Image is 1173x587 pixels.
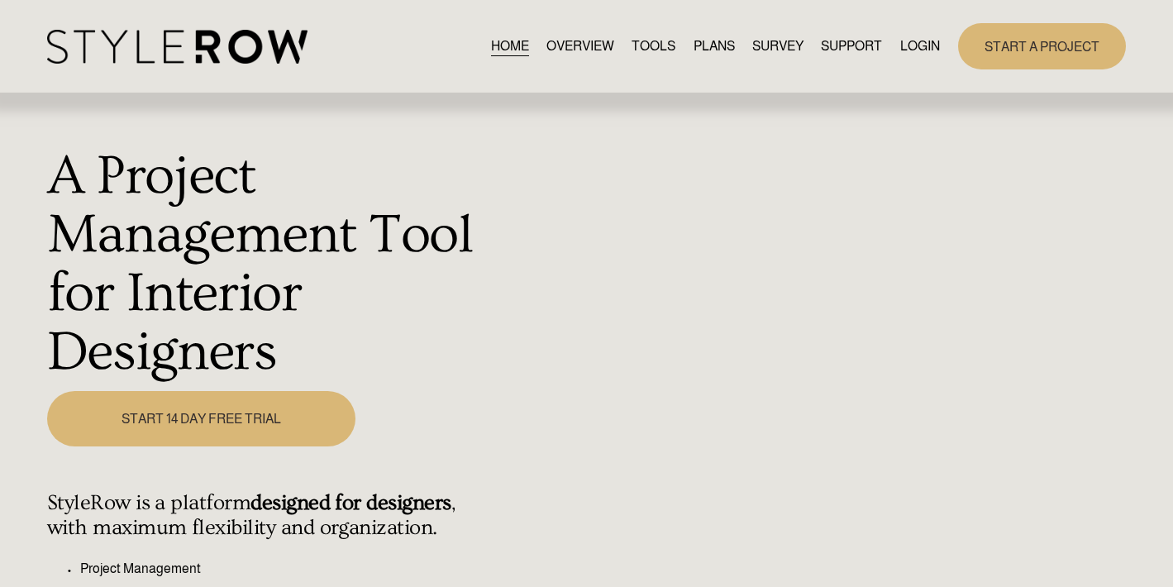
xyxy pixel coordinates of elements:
[694,35,735,57] a: PLANS
[250,490,451,515] strong: designed for designers
[900,35,940,57] a: LOGIN
[47,391,355,446] a: START 14 DAY FREE TRIAL
[80,559,492,579] p: Project Management
[47,147,492,381] h1: A Project Management Tool for Interior Designers
[491,35,529,57] a: HOME
[546,35,614,57] a: OVERVIEW
[752,35,803,57] a: SURVEY
[821,35,882,57] a: folder dropdown
[632,35,675,57] a: TOOLS
[47,490,492,541] h4: StyleRow is a platform , with maximum flexibility and organization.
[47,30,308,64] img: StyleRow
[958,23,1126,69] a: START A PROJECT
[821,36,882,56] span: SUPPORT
